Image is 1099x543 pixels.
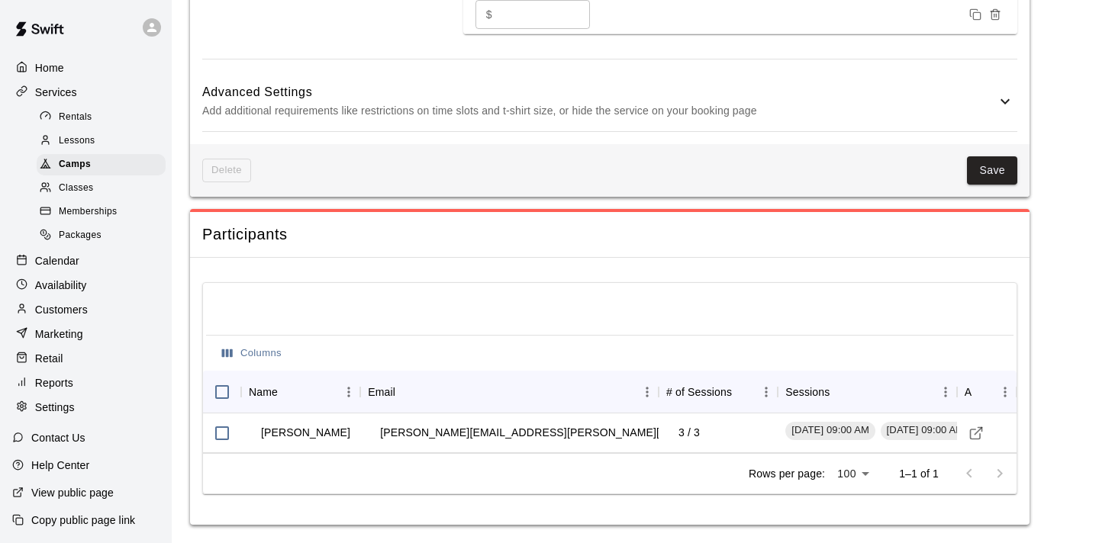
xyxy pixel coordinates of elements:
span: Packages [59,228,102,243]
p: 1–1 of 1 [899,466,939,481]
a: Visit customer profile [965,422,988,445]
p: Help Center [31,458,89,473]
div: 100 [831,463,875,485]
div: Name [241,371,360,413]
a: Packages [37,224,172,248]
div: Email [360,371,659,413]
div: Advanced SettingsAdd additional requirements like restrictions on time slots and t-shirt size, or... [202,72,1017,132]
p: Retail [35,351,63,366]
div: Memberships [37,201,166,223]
div: Classes [37,178,166,199]
a: Reports [12,371,160,394]
a: Availability [12,274,160,297]
p: Marketing [35,326,83,342]
div: Actions [957,371,1017,413]
button: Sort [395,381,417,403]
button: Save [967,156,1017,185]
p: Calendar [35,253,79,268]
span: Classes [59,181,93,196]
div: # of Sessions [666,371,732,413]
div: Camps [37,154,166,175]
button: Menu [337,381,360,403]
span: [DATE] 09:00 AM [785,423,875,438]
button: Duplicate price [965,5,985,24]
div: Actions [965,371,972,413]
p: Services [35,85,77,100]
div: Sessions [778,371,956,413]
div: # of Sessions [659,371,778,413]
button: Menu [636,381,659,403]
button: Menu [934,381,957,403]
span: [DATE] 09:00 AM [881,423,971,438]
td: [PERSON_NAME][EMAIL_ADDRESS][PERSON_NAME][DOMAIN_NAME] [368,413,756,453]
a: Memberships [37,201,172,224]
td: [PERSON_NAME] [249,413,363,453]
span: Participants [202,224,1017,245]
button: Select columns [218,342,285,365]
a: Services [12,81,160,104]
button: Sort [732,381,753,403]
span: You don't have the permission to delete this service [202,159,251,182]
a: Rentals [37,105,172,129]
span: Camps [59,157,91,172]
button: Sort [830,381,851,403]
a: Camps [37,153,172,177]
p: Settings [35,400,75,415]
button: Remove price [985,5,1005,24]
p: $ [486,7,492,23]
a: Retail [12,347,160,370]
span: Rentals [59,110,92,125]
a: Calendar [12,249,160,272]
p: View public page [31,485,114,500]
a: Lessons [37,129,172,153]
div: Email [368,371,395,413]
span: Memberships [59,204,117,220]
div: Sessions [785,371,830,413]
a: Marketing [12,323,160,345]
p: Availability [35,278,87,293]
button: Sort [972,381,994,403]
a: Settings [12,396,160,419]
span: Lessons [59,133,95,149]
p: Add additional requirements like restrictions on time slots and t-shirt size, or hide the service... [202,101,996,120]
div: Rentals [37,107,166,128]
button: Sort [278,381,299,403]
div: Name [249,371,278,413]
p: Reports [35,375,73,390]
div: Lessons [37,130,166,152]
div: Packages [37,225,166,246]
a: Customers [12,298,160,321]
a: Home [12,56,160,79]
td: 3 / 3 [666,413,712,453]
p: Home [35,60,64,76]
a: Classes [37,177,172,201]
p: Rows per page: [749,466,825,481]
p: Copy public page link [31,512,135,528]
h6: Advanced Settings [202,82,996,102]
button: Menu [994,381,1017,403]
p: Customers [35,302,88,317]
button: Menu [755,381,778,403]
p: Contact Us [31,430,85,445]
